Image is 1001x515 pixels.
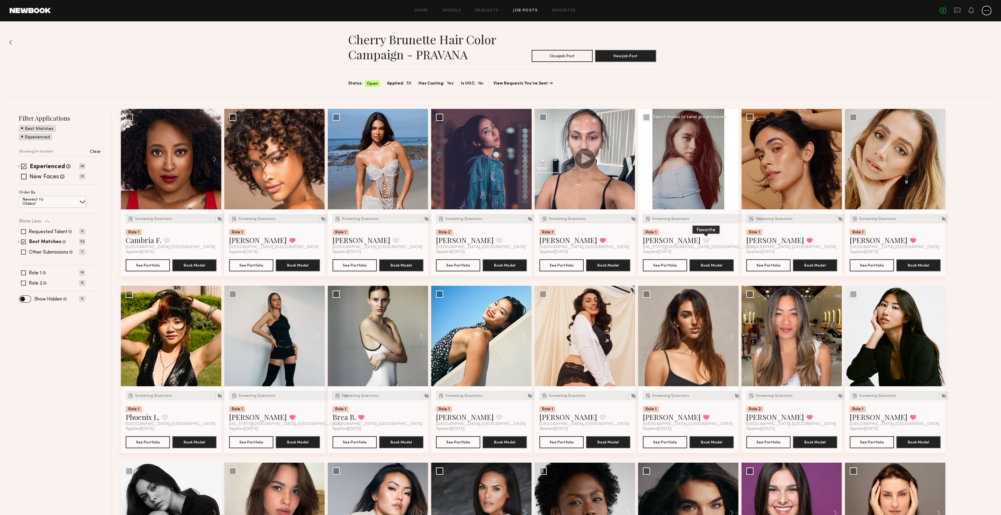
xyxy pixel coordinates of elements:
[838,393,843,398] img: Unhide Model
[126,245,215,250] span: [GEOGRAPHIC_DATA], [GEOGRAPHIC_DATA]
[539,422,629,427] span: [GEOGRAPHIC_DATA], [GEOGRAPHIC_DATA]
[335,393,341,399] img: Submission Icon
[793,439,837,444] a: Book Model
[135,394,172,398] span: Screening Questions
[793,259,837,271] button: Book Model
[643,245,755,250] span: [US_STATE][GEOGRAPHIC_DATA], [GEOGRAPHIC_DATA]
[379,259,423,271] button: Book Model
[436,406,452,412] div: Role 1
[859,217,896,221] span: Screening Questions
[438,216,444,222] img: Submission Icon
[746,245,836,250] span: [GEOGRAPHIC_DATA], [GEOGRAPHIC_DATA]
[689,439,734,444] a: Book Model
[348,80,363,87] span: Status:
[539,229,555,235] div: Role 1
[172,262,216,267] a: Book Model
[90,150,101,154] p: Clear
[850,436,894,448] button: See Portfolio
[229,259,273,271] button: See Portfolio
[126,235,161,245] a: Cambria F.
[793,436,837,448] button: Book Model
[643,406,659,412] div: Role 1
[748,393,754,399] img: Submission Icon
[438,393,444,399] img: Submission Icon
[542,216,548,222] img: Submission Icon
[652,217,689,221] span: Screening Questions
[539,259,584,271] a: See Portfolio
[333,427,423,431] div: Applied [DATE]
[126,406,142,412] div: Role 1
[746,259,791,271] button: See Portfolio
[379,439,423,444] a: Book Model
[689,436,734,448] button: Book Model
[896,439,941,444] a: Book Model
[172,259,216,271] button: Book Model
[645,216,651,222] img: Submission Icon
[436,436,480,448] a: See Portfolio
[126,250,216,254] div: Applied [DATE]
[850,250,941,254] div: Applied [DATE]
[79,280,85,286] p: 8
[746,412,804,422] a: [PERSON_NAME]
[79,239,85,245] p: 52
[746,250,837,254] div: Applied [DATE]
[79,270,85,276] p: 51
[447,80,454,87] span: Yes
[238,217,275,221] span: Screening Questions
[9,40,12,45] img: Back to previous page
[850,245,939,250] span: [GEOGRAPHIC_DATA], [GEOGRAPHIC_DATA]
[643,422,732,427] span: [GEOGRAPHIC_DATA], [GEOGRAPHIC_DATA]
[436,259,480,271] a: See Portfolio
[850,229,866,235] div: Role 1
[30,164,65,170] label: Experienced
[29,281,42,286] label: Role 2
[128,216,134,222] img: Submission Icon
[643,436,687,448] a: See Portfolio
[29,271,41,276] label: Role 1
[850,422,939,427] span: [GEOGRAPHIC_DATA], [GEOGRAPHIC_DATA]
[645,393,651,399] img: Submission Icon
[238,394,275,398] span: Screening Questions
[342,217,379,221] span: Screening Questions
[631,393,636,398] img: Unhide Model
[342,394,379,398] span: Screening Questions
[276,436,320,448] button: Book Model
[333,406,349,412] div: Role 1
[19,191,35,195] p: Order By
[539,436,584,448] button: See Portfolio
[756,394,793,398] span: Screening Questions
[689,259,734,271] button: Book Model
[689,262,734,267] a: Book Model
[539,250,630,254] div: Applied [DATE]
[896,262,941,267] a: Book Model
[424,393,429,398] img: Unhide Model
[126,422,215,427] span: [GEOGRAPHIC_DATA], [GEOGRAPHIC_DATA]
[838,216,843,221] img: Unhide Model
[419,80,444,87] span: Has Casting:
[513,9,538,13] a: Job Posts
[387,80,404,87] span: Applied:
[445,217,482,221] span: Screening Questions
[549,217,586,221] span: Screening Questions
[586,439,630,444] a: Book Model
[461,80,476,87] span: Is UGC:
[79,296,85,302] p: 0
[424,216,429,221] img: Unhide Model
[231,216,237,222] img: Submission Icon
[135,217,172,221] span: Screening Questions
[436,412,494,422] a: [PERSON_NAME]
[850,412,907,422] a: [PERSON_NAME]
[19,150,53,154] p: Showing 34 models
[217,216,222,221] img: Unhide Model
[276,259,320,271] button: Book Model
[333,259,377,271] button: See Portfolio
[333,422,422,427] span: [GEOGRAPHIC_DATA], [GEOGRAPHIC_DATA]
[436,245,526,250] span: [GEOGRAPHIC_DATA], [GEOGRAPHIC_DATA]
[231,393,237,399] img: Submission Icon
[126,259,170,271] a: See Portfolio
